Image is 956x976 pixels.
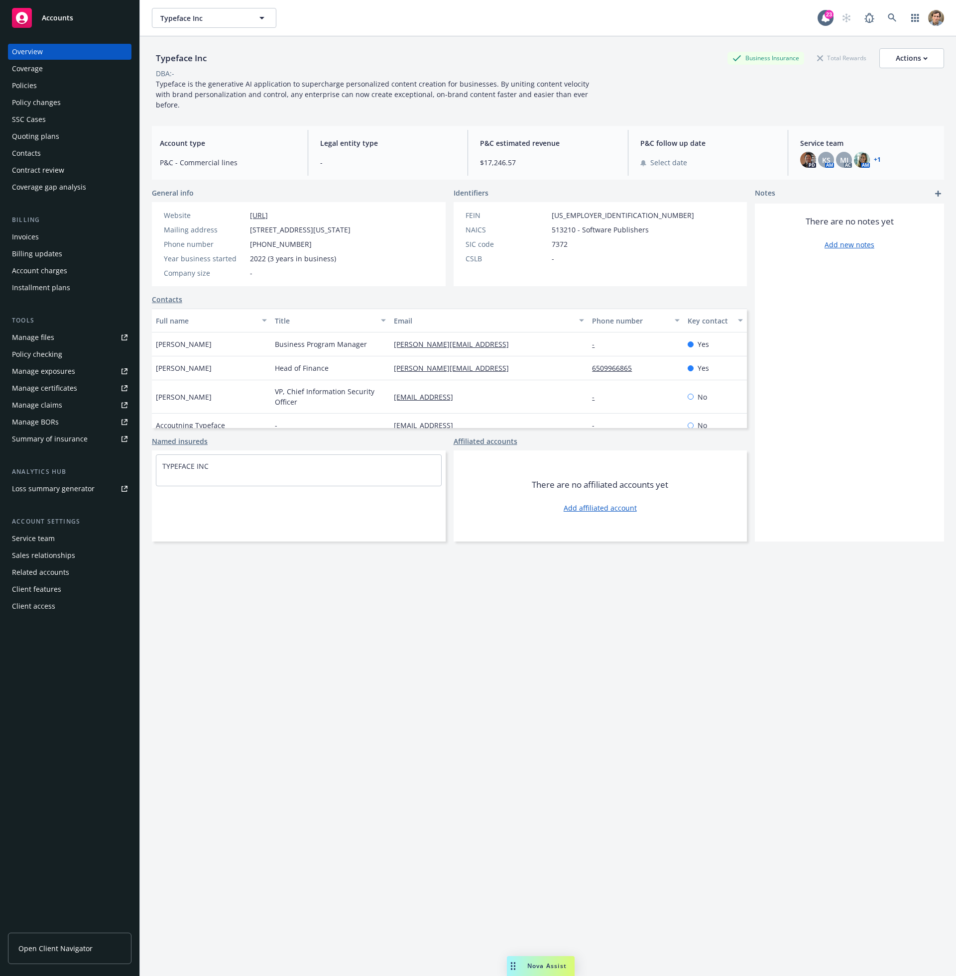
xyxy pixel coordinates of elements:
span: - [275,420,277,431]
button: Actions [879,48,944,68]
span: 513210 - Software Publishers [552,224,649,235]
div: CSLB [466,253,548,264]
a: Quoting plans [8,128,131,144]
a: - [592,392,602,402]
span: 7372 [552,239,568,249]
span: 2022 (3 years in business) [250,253,336,264]
div: Billing [8,215,131,225]
a: Installment plans [8,280,131,296]
span: P&C follow up date [640,138,776,148]
div: Phone number [592,316,668,326]
a: Manage files [8,329,131,345]
a: SSC Cases [8,111,131,127]
div: NAICS [466,224,548,235]
div: Full name [156,316,256,326]
a: Policy checking [8,346,131,362]
span: - [552,253,554,264]
div: Website [164,210,246,220]
div: Contract review [12,162,64,178]
a: Contacts [152,294,182,305]
div: Drag to move [507,956,519,976]
div: Service team [12,531,55,546]
span: $17,246.57 [480,157,616,168]
a: Sales relationships [8,547,131,563]
img: photo [800,152,816,168]
a: 6509966865 [592,363,640,373]
span: Yes [698,363,709,373]
div: Policy changes [12,95,61,110]
div: Manage claims [12,397,62,413]
a: Billing updates [8,246,131,262]
div: Contacts [12,145,41,161]
a: [PERSON_NAME][EMAIL_ADDRESS] [394,363,517,373]
a: Client features [8,581,131,597]
a: - [592,421,602,430]
div: Related accounts [12,564,69,580]
button: Typeface Inc [152,8,276,28]
div: Year business started [164,253,246,264]
a: [EMAIL_ADDRESS] [394,392,461,402]
div: Quoting plans [12,128,59,144]
div: Account charges [12,263,67,279]
div: Invoices [12,229,39,245]
span: Accounts [42,14,73,22]
span: Typeface is the generative AI application to supercharge personalized content creation for busine... [156,79,591,109]
a: Coverage gap analysis [8,179,131,195]
span: Typeface Inc [160,13,246,23]
div: Summary of insurance [12,431,88,447]
div: Manage exposures [12,363,75,379]
span: P&C - Commercial lines [160,157,296,168]
div: Client features [12,581,61,597]
span: P&C estimated revenue [480,138,616,148]
button: Phone number [588,309,683,332]
span: [STREET_ADDRESS][US_STATE] [250,224,351,235]
a: Invoices [8,229,131,245]
div: Loss summary generator [12,481,95,497]
button: Email [390,309,588,332]
span: MJ [840,155,848,165]
span: General info [152,188,194,198]
a: Accounts [8,4,131,32]
div: Tools [8,316,131,325]
a: Report a Bug [859,8,879,28]
span: Service team [800,138,936,148]
a: TYPEFACE INC [162,461,209,471]
span: - [250,268,252,278]
div: Email [394,316,573,326]
a: Named insureds [152,436,208,446]
span: Business Program Manager [275,339,367,349]
a: [PERSON_NAME][EMAIL_ADDRESS] [394,339,517,349]
a: Start snowing [836,8,856,28]
div: Typeface Inc [152,52,211,65]
button: Title [271,309,390,332]
a: Manage BORs [8,414,131,430]
a: Manage claims [8,397,131,413]
span: Identifiers [454,188,488,198]
div: Total Rewards [812,52,871,64]
span: Open Client Navigator [18,943,93,954]
div: DBA: - [156,68,174,79]
a: - [592,339,602,349]
a: +1 [874,157,881,163]
a: Overview [8,44,131,60]
span: [PERSON_NAME] [156,339,212,349]
span: There are no notes yet [806,216,894,227]
a: Loss summary generator [8,481,131,497]
a: Summary of insurance [8,431,131,447]
div: Coverage gap analysis [12,179,86,195]
div: Mailing address [164,224,246,235]
div: Title [275,316,375,326]
a: Manage exposures [8,363,131,379]
div: Sales relationships [12,547,75,563]
a: Account charges [8,263,131,279]
div: Coverage [12,61,43,77]
span: Legal entity type [320,138,456,148]
span: [PERSON_NAME] [156,363,212,373]
div: Analytics hub [8,467,131,477]
button: Full name [152,309,271,332]
span: Accoutning Typeface [156,420,225,431]
span: VP, Chief Information Security Officer [275,386,386,407]
a: Coverage [8,61,131,77]
div: Manage files [12,329,54,345]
